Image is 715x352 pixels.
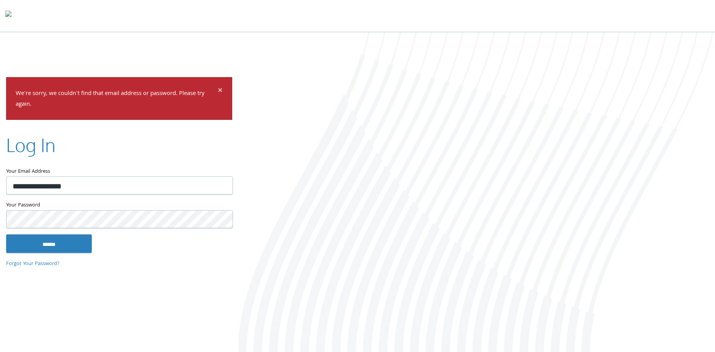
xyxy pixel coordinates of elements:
[218,83,223,98] span: ×
[218,87,223,96] button: Dismiss alert
[6,201,232,210] label: Your Password
[16,88,217,110] p: We're sorry, we couldn't find that email address or password. Please try again.
[6,259,60,268] a: Forgot Your Password?
[6,132,55,158] h2: Log In
[5,8,11,23] img: todyl-logo-dark.svg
